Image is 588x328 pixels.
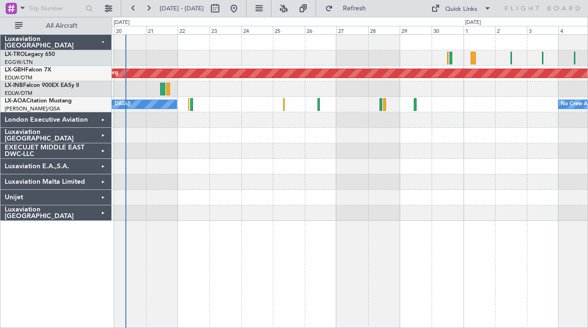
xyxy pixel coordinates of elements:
span: All Aircraft [24,23,99,29]
span: [DATE] - [DATE] [160,4,204,13]
span: LX-INB [5,83,23,88]
div: 30 [432,26,464,34]
a: EDLW/DTM [5,74,32,81]
div: 1 [464,26,495,34]
span: LX-AOA [5,98,26,104]
a: LX-TROLegacy 650 [5,52,55,57]
div: 2 [495,26,527,34]
input: Trip Number [29,1,83,16]
div: 21 [146,26,178,34]
div: 22 [178,26,209,34]
button: Refresh [321,1,377,16]
div: 26 [305,26,337,34]
span: LX-TRO [5,52,25,57]
a: LX-INBFalcon 900EX EASy II [5,83,79,88]
div: 23 [209,26,241,34]
div: [DATE] [465,19,481,27]
div: 25 [273,26,305,34]
span: Refresh [335,5,374,12]
div: 20 [114,26,146,34]
a: [PERSON_NAME]/QSA [5,105,60,112]
a: EGGW/LTN [5,59,33,66]
div: 28 [368,26,400,34]
div: Quick Links [445,5,477,14]
div: 24 [241,26,273,34]
button: All Aircraft [10,18,102,33]
a: EDLW/DTM [5,90,32,97]
button: Quick Links [426,1,496,16]
a: LX-AOACitation Mustang [5,98,72,104]
div: [DATE] [114,19,130,27]
span: LX-GBH [5,67,25,73]
div: 27 [336,26,368,34]
div: 29 [400,26,432,34]
a: LX-GBHFalcon 7X [5,67,51,73]
div: 3 [527,26,559,34]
